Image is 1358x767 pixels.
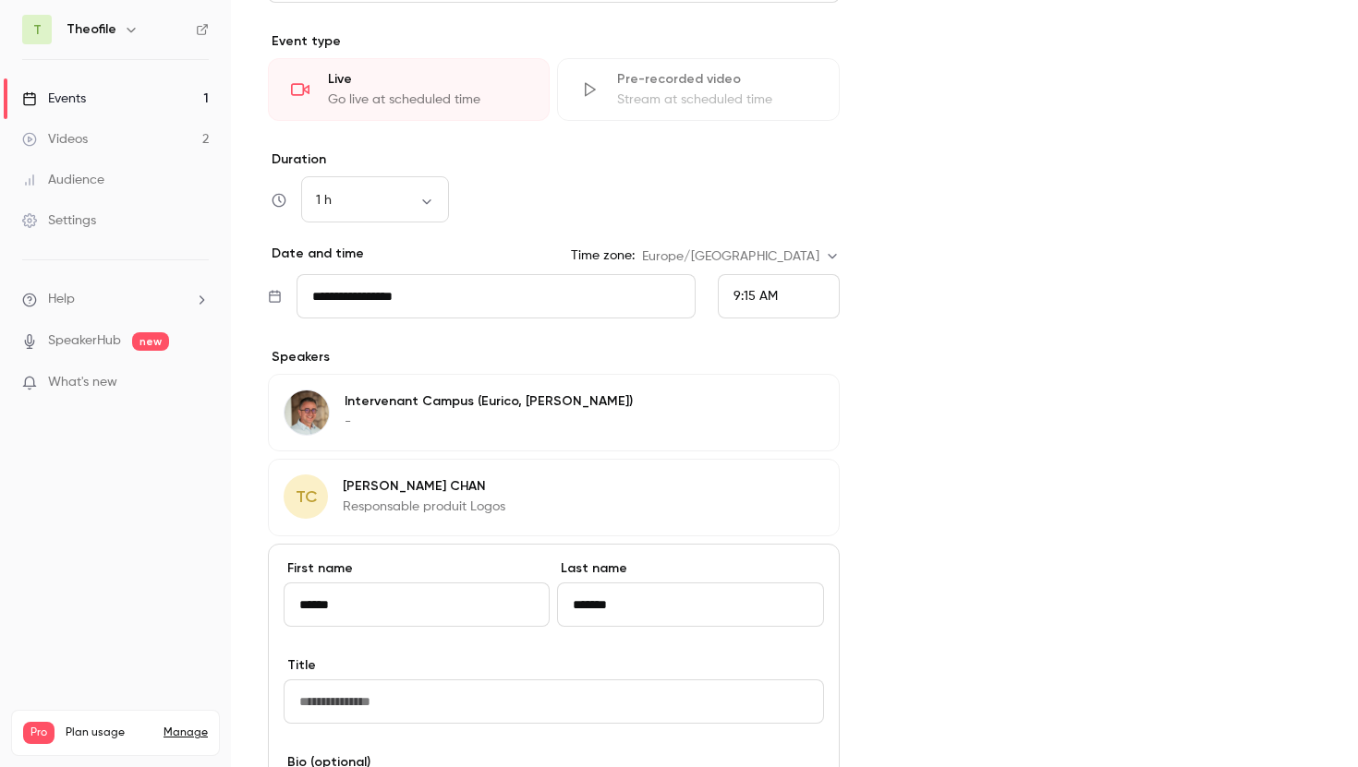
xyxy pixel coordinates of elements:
label: Time zone: [571,246,635,265]
div: Europe/[GEOGRAPHIC_DATA] [642,247,840,266]
p: Speakers [268,348,840,366]
label: Duration [268,150,840,169]
div: LiveGo live at scheduled time [268,58,550,121]
div: Audience [22,171,104,189]
label: First name [284,559,550,578]
span: TC [296,485,317,509]
span: Pro [23,722,55,744]
p: Event type [268,32,840,51]
h6: Theofile [67,20,116,39]
label: Title [284,656,824,675]
iframe: Noticeable Trigger [187,375,209,391]
p: [PERSON_NAME] CHAN [343,477,505,496]
div: Events [22,90,86,108]
div: Pre-recorded videoStream at scheduled time [557,58,839,121]
div: Live [328,70,527,89]
div: Intervenant Campus (Eurico, Sully, Stéphane)Intervenant Campus (Eurico, [PERSON_NAME])- [268,374,840,451]
input: Tue, Feb 17, 2026 [297,274,696,318]
div: TC[PERSON_NAME] CHANResponsable produit Logos [268,459,840,536]
p: Date and time [268,245,364,263]
span: What's new [48,373,117,392]
div: Stream at scheduled time [617,90,816,109]
a: SpeakerHub [48,331,121,351]
span: T [33,20,42,40]
p: Intervenant Campus (Eurico, [PERSON_NAME]) [345,392,633,411]
p: - [345,413,633,431]
div: Pre-recorded video [617,70,816,89]
div: Settings [22,211,96,230]
img: Intervenant Campus (Eurico, Sully, Stéphane) [285,390,329,435]
label: Last name [557,559,823,578]
div: 1 h [301,191,449,210]
a: Manage [164,725,208,740]
span: new [132,332,169,351]
span: Plan usage [66,725,152,740]
div: From [718,274,840,318]
span: 9:15 AM [734,290,778,303]
p: Responsable produit Logos [343,497,505,516]
div: Videos [22,130,88,149]
li: help-dropdown-opener [22,290,209,309]
span: Help [48,290,75,309]
div: Go live at scheduled time [328,90,527,109]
